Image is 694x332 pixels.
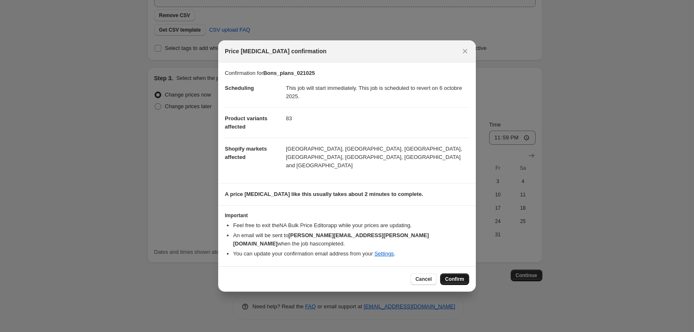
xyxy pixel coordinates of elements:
[225,191,423,197] b: A price [MEDICAL_DATA] like this usually takes about 2 minutes to complete.
[286,138,469,176] dd: [GEOGRAPHIC_DATA], [GEOGRAPHIC_DATA], [GEOGRAPHIC_DATA], [GEOGRAPHIC_DATA], [GEOGRAPHIC_DATA], [G...
[286,77,469,107] dd: This job will start immediately. This job is scheduled to revert on 6 octobre 2025.
[411,273,437,285] button: Cancel
[440,273,469,285] button: Confirm
[445,276,464,282] span: Confirm
[263,70,315,76] b: Bons_plans_021025
[459,45,471,57] button: Close
[286,107,469,129] dd: 83
[225,47,327,55] span: Price [MEDICAL_DATA] confirmation
[233,250,469,258] li: You can update your confirmation email address from your .
[374,250,394,257] a: Settings
[233,231,469,248] li: An email will be sent to when the job has completed .
[225,69,469,77] p: Confirmation for
[416,276,432,282] span: Cancel
[233,221,469,230] li: Feel free to exit the NA Bulk Price Editor app while your prices are updating.
[225,85,254,91] span: Scheduling
[225,212,469,219] h3: Important
[233,232,429,247] b: [PERSON_NAME][EMAIL_ADDRESS][PERSON_NAME][DOMAIN_NAME]
[225,146,267,160] span: Shopify markets affected
[225,115,268,130] span: Product variants affected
